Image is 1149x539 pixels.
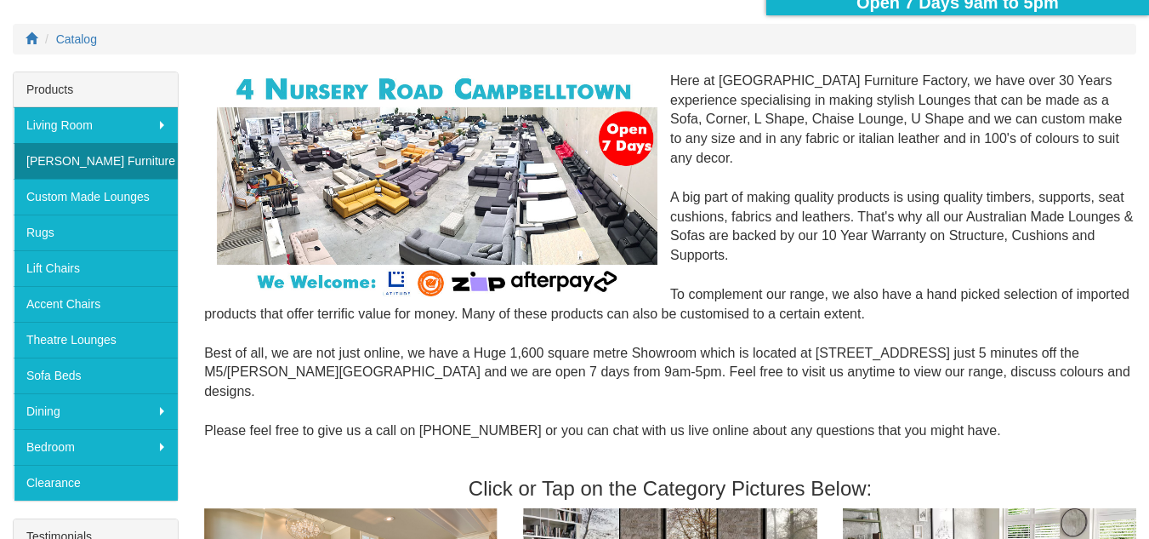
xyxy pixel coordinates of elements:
[14,72,178,107] div: Products
[14,465,178,501] a: Clearance
[56,32,97,46] a: Catalog
[14,393,178,429] a: Dining
[14,429,178,465] a: Bedroom
[14,179,178,215] a: Custom Made Lounges
[14,358,178,393] a: Sofa Beds
[204,72,1136,461] div: Here at [GEOGRAPHIC_DATA] Furniture Factory, we have over 30 Years experience specialising in mak...
[14,107,178,143] a: Living Room
[217,72,657,301] img: Corner Modular Lounges
[14,143,178,179] a: [PERSON_NAME] Furniture
[14,286,178,322] a: Accent Chairs
[14,250,178,286] a: Lift Chairs
[14,322,178,358] a: Theatre Lounges
[204,478,1136,500] h3: Click or Tap on the Category Pictures Below:
[14,215,178,250] a: Rugs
